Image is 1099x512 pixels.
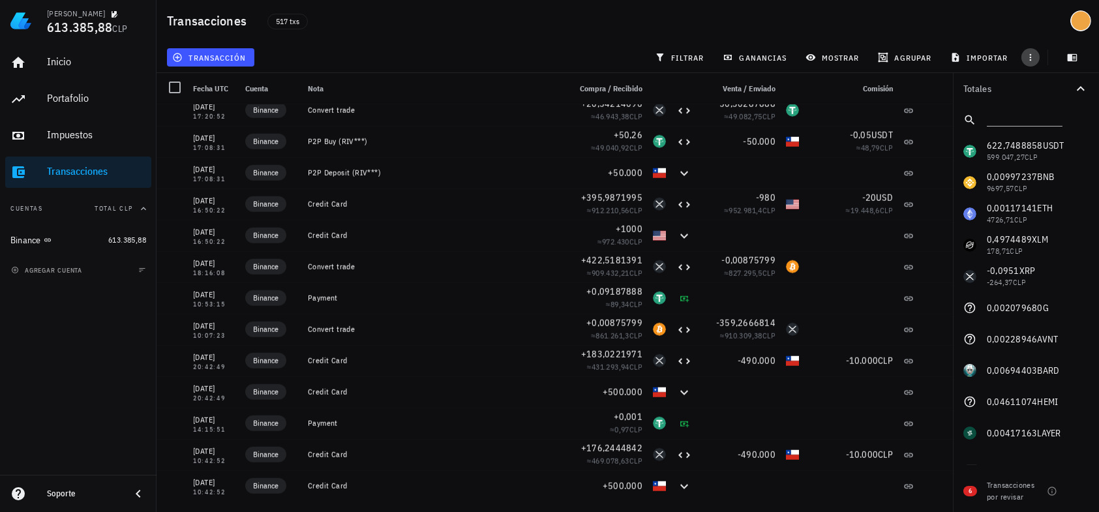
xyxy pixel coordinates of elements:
[5,83,151,115] a: Portafolio
[308,481,559,491] div: Credit Card
[193,207,235,214] div: 16:50:22
[47,165,146,177] div: Transacciones
[608,167,642,179] span: +50.000
[193,476,235,489] div: [DATE]
[193,83,228,93] span: Fecha UTC
[592,205,629,215] span: 912.210,56
[738,355,775,367] span: -490.000
[581,348,642,360] span: +183,0221971
[592,456,629,466] span: 469.078,63
[253,198,279,211] span: Binance
[308,136,559,147] div: P2P Buy (RIV***)
[193,145,235,151] div: 17:08:31
[729,268,762,278] span: 827.295,5
[603,386,642,398] span: +500.000
[953,52,1008,63] span: importar
[308,83,324,93] span: Nota
[953,73,1099,104] button: Totales
[595,112,629,121] span: 46.943,38
[193,351,235,364] div: [DATE]
[729,205,762,215] span: 952.981,4
[188,73,240,104] div: Fecha UTC
[308,387,559,397] div: Credit Card
[308,168,559,178] div: P2P Deposit (RIV***)
[629,456,642,466] span: CLP
[581,254,642,266] span: +422,5181391
[786,323,799,336] div: XRP-icon
[253,260,279,273] span: Binance
[245,83,268,93] span: Cuenta
[743,136,775,147] span: -50.000
[308,199,559,209] div: Credit Card
[592,362,629,372] span: 431.293,94
[606,299,642,309] span: ≈
[193,132,235,145] div: [DATE]
[786,198,799,211] div: USD-icon
[253,417,279,430] span: Binance
[602,237,629,247] span: 972.430
[175,52,246,63] span: transacción
[629,112,642,121] span: CLP
[240,73,303,104] div: Cuenta
[308,418,559,429] div: Payment
[988,464,1062,475] div: Totales en cero
[851,205,880,215] span: 19.448,6
[193,301,235,308] div: 10:53:15
[595,331,629,340] span: 861.261,3
[47,18,113,36] span: 613.385,88
[786,260,799,273] div: BTC-icon
[653,417,666,430] div: USDT-icon
[193,270,235,277] div: 18:16:08
[193,288,235,301] div: [DATE]
[729,112,762,121] span: 49.082,75
[193,194,235,207] div: [DATE]
[587,268,642,278] span: ≈
[308,293,559,303] div: Payment
[5,120,151,151] a: Impuestos
[808,52,860,63] span: mostrar
[253,354,279,367] span: Binance
[629,268,642,278] span: CLP
[47,92,146,104] div: Portafolio
[581,192,642,203] span: +395,9871995
[881,52,931,63] span: agrupar
[629,143,642,153] span: CLP
[193,333,235,339] div: 10:07:23
[850,129,871,141] span: -0,05
[629,205,642,215] span: CLP
[597,237,642,247] span: ≈
[193,489,235,496] div: 10:42:52
[253,166,279,179] span: Binance
[308,230,559,241] div: Credit Card
[762,205,775,215] span: CLP
[308,324,559,335] div: Convert trade
[861,143,880,153] span: 48,79
[591,112,642,121] span: ≈
[253,135,279,148] span: Binance
[653,135,666,148] div: USDT-icon
[592,268,629,278] span: 909.432,21
[47,8,105,19] div: [PERSON_NAME]
[786,104,799,117] div: USDT-icon
[47,128,146,141] div: Impuestos
[586,286,642,297] span: +0,09187888
[653,229,666,242] div: USD-icon
[564,73,648,104] div: Compra / Recibido
[253,323,279,336] span: Binance
[862,192,877,203] span: -20
[47,489,120,499] div: Soporte
[880,205,893,215] span: CLP
[47,55,146,68] div: Inicio
[653,104,666,117] div: XRP-icon
[193,364,235,370] div: 20:42:49
[786,448,799,461] div: CLP-icon
[193,226,235,239] div: [DATE]
[276,14,299,29] span: 517 txs
[253,479,279,492] span: Binance
[629,362,642,372] span: CLP
[253,229,279,242] span: Binance
[878,449,893,460] span: CLP
[756,192,775,203] span: -980
[193,382,235,395] div: [DATE]
[653,479,666,492] div: CLP-icon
